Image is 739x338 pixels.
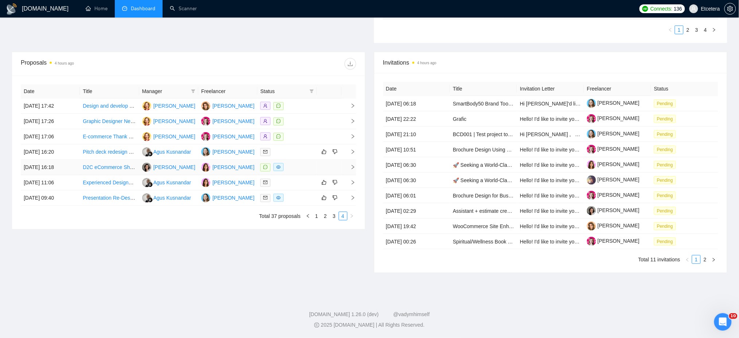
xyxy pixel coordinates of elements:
[201,163,210,172] img: PD
[450,111,517,127] td: Grafic
[683,255,692,264] button: left
[83,164,207,170] a: D2C eCommerce Shopify - Landing Page Design Guru
[263,180,268,185] span: mail
[701,26,710,34] li: 4
[650,5,672,13] span: Connects:
[201,149,254,154] a: VY[PERSON_NAME]
[304,212,312,220] button: left
[453,177,632,183] a: 🚀 Seeking a World-Class UI/UX Designer (Figma Expert) for Ongoing Projects
[450,219,517,234] td: WooCommerce Site Enhancement with Klaviyo Segmentation
[654,162,679,168] a: Pending
[654,192,679,198] a: Pending
[142,87,188,95] span: Manager
[201,164,254,170] a: PD[PERSON_NAME]
[345,103,355,108] span: right
[153,194,191,202] div: Agus Kusnandar
[86,5,108,12] a: homeHome
[393,312,430,318] a: @vadymhimself
[142,132,151,141] img: AM
[142,163,151,172] img: TT
[142,103,195,108] a: AM[PERSON_NAME]
[201,101,210,111] img: AP
[80,99,139,114] td: Design and develop a website
[80,160,139,175] td: D2C eCommerce Shopify - Landing Page Design Guru
[666,26,675,34] li: Previous Page
[213,117,254,125] div: [PERSON_NAME]
[692,256,700,264] a: 1
[153,117,195,125] div: [PERSON_NAME]
[213,132,254,141] div: [PERSON_NAME]
[21,175,80,191] td: [DATE] 11:06
[345,61,356,67] span: download
[587,238,639,244] a: [PERSON_NAME]
[345,180,355,185] span: right
[201,147,210,157] img: VY
[383,219,450,234] td: [DATE] 19:42
[331,193,339,202] button: dislike
[587,191,596,200] img: c1qvStQl1zOZ1p4JlAqOAgVKIAP2zxwJfXq9-5qzgDvfiznqwN5naO0dlR9WjNt14c
[142,117,151,126] img: AM
[453,193,520,199] a: Brochure Design for Business
[693,26,701,34] a: 3
[710,26,719,34] button: right
[587,222,596,231] img: c1b9JySzac4x4dgsEyqnJHkcyMhtwYhRX20trAqcVMGYnIMrxZHAKhfppX9twvsE1T
[153,132,195,141] div: [PERSON_NAME]
[587,192,639,198] a: [PERSON_NAME]
[668,28,673,32] span: left
[654,131,679,137] a: Pending
[642,6,648,12] img: upwork-logo.png
[654,100,679,106] a: Pending
[55,61,74,65] time: 4 hours ago
[383,96,450,111] td: [DATE] 06:18
[83,195,232,201] a: Presentation Re-Design (Finance & Property Investment Industry)
[21,160,80,175] td: [DATE] 16:18
[450,173,517,188] td: 🚀 Seeking a World-Class UI/UX Designer (Figma Expert) for Ongoing Projects
[310,89,314,93] span: filter
[701,26,709,34] a: 4
[450,203,517,219] td: Assistant + estimate creator for commercial holiday lighting
[322,195,327,201] span: like
[276,119,281,123] span: message
[80,191,139,206] td: Presentation Re-Design (Finance & Property Investment Industry)
[21,99,80,114] td: [DATE] 17:42
[453,101,536,107] a: SmartBody50 Brand Toolkit Designer
[80,114,139,129] td: Graphic Designer Needed to Create Flyer
[587,176,596,185] img: c1UoaMzKBY-GWbreaV7sVF2LUs3COLKK0XpZn8apeAot5vY1XfLaDMeTNzu3tJ2YMy
[701,255,709,264] li: 2
[383,58,719,67] span: Invitations
[347,212,356,220] button: right
[191,89,195,93] span: filter
[684,26,692,34] li: 2
[453,162,632,168] a: 🚀 Seeking a World-Class UI/UX Designer (Figma Expert) for Ongoing Projects
[453,147,538,153] a: Brochure Design Using Brand Manual
[654,223,679,229] a: Pending
[259,212,301,220] li: Total 37 proposals
[201,179,254,185] a: PD[PERSON_NAME]
[201,117,210,126] img: AS
[190,86,197,97] span: filter
[153,163,195,171] div: [PERSON_NAME]
[142,179,191,185] a: AKAgus Kusnandar
[309,312,379,318] a: [DOMAIN_NAME] 1.26.0 (dev)
[148,197,153,203] img: gigradar-bm.png
[332,149,338,155] span: dislike
[587,161,639,167] a: [PERSON_NAME]
[587,207,639,213] a: [PERSON_NAME]
[263,119,268,123] span: user-add
[383,203,450,219] td: [DATE] 02:29
[276,134,281,139] span: message
[453,116,466,122] a: Grafic
[21,129,80,145] td: [DATE] 17:06
[654,115,676,123] span: Pending
[584,82,651,96] th: Freelancer
[142,149,191,154] a: AKAgus Kusnandar
[654,130,676,138] span: Pending
[263,150,268,154] span: mail
[320,193,328,202] button: like
[450,234,517,249] td: Spiritual/Wellness Book Infographics - 4 Clean, Minimalist Designs Needed
[710,26,719,34] li: Next Page
[345,149,355,154] span: right
[83,149,154,155] a: Pitch deck redesign and update
[339,212,347,220] a: 4
[345,195,355,200] span: right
